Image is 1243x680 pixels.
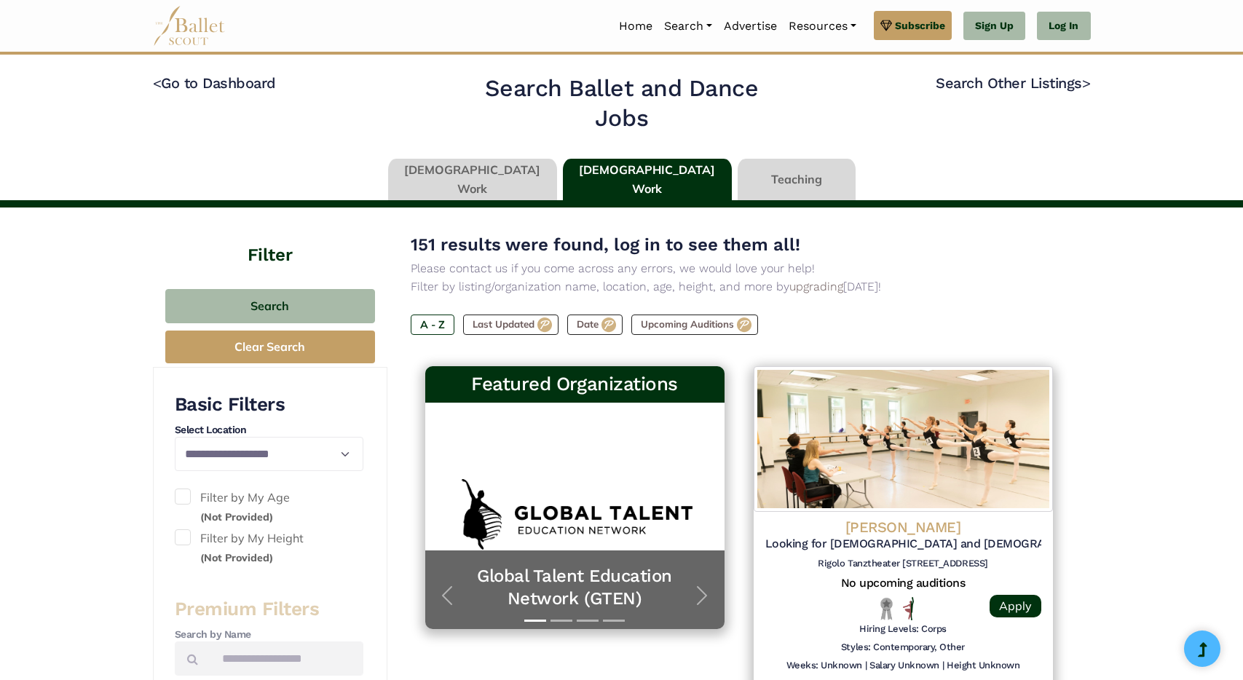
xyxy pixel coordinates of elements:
[841,641,965,654] h6: Styles: Contemporary, Other
[947,660,1019,672] h6: Height Unknown
[210,641,363,676] input: Search by names...
[903,597,914,620] img: All
[411,234,800,255] span: 151 results were found, log in to see them all!
[895,17,945,33] span: Subscribe
[463,315,559,335] label: Last Updated
[411,277,1068,296] p: Filter by listing/organization name, location, age, height, and more by [DATE]!
[411,259,1068,278] p: Please contact us if you come across any errors, we would love your help!
[560,159,735,201] li: [DEMOGRAPHIC_DATA] Work
[165,289,375,323] button: Search
[865,660,867,672] h6: |
[457,74,786,134] h2: Search Ballet and Dance Jobs
[613,11,658,41] a: Home
[153,207,387,267] h4: Filter
[603,612,625,629] button: Slide 4
[765,537,1041,552] h5: Looking for [DEMOGRAPHIC_DATA] and [DEMOGRAPHIC_DATA] Contemporary Dancers ([DATE] Tour)
[783,11,862,41] a: Resources
[1082,74,1091,92] code: >
[175,628,363,642] h4: Search by Name
[200,510,273,523] small: (Not Provided)
[859,623,946,636] h6: Hiring Levels: Corps
[765,518,1041,537] h4: [PERSON_NAME]
[990,595,1041,617] a: Apply
[765,558,1041,570] h6: Rigolo Tanztheater [STREET_ADDRESS]
[1037,12,1090,41] a: Log In
[153,74,276,92] a: <Go to Dashboard
[175,597,363,622] h3: Premium Filters
[942,660,944,672] h6: |
[567,315,623,335] label: Date
[869,660,939,672] h6: Salary Unknown
[437,372,713,397] h3: Featured Organizations
[874,11,952,40] a: Subscribe
[175,423,363,438] h4: Select Location
[153,74,162,92] code: <
[765,576,1041,591] h5: No upcoming auditions
[440,565,710,610] a: Global Talent Education Network (GTEN)
[524,612,546,629] button: Slide 1
[165,331,375,363] button: Clear Search
[658,11,718,41] a: Search
[577,612,599,629] button: Slide 3
[718,11,783,41] a: Advertise
[411,315,454,335] label: A - Z
[200,551,273,564] small: (Not Provided)
[877,597,896,620] img: Local
[175,529,363,566] label: Filter by My Height
[880,17,892,33] img: gem.svg
[754,366,1053,512] img: Logo
[936,74,1090,92] a: Search Other Listings>
[551,612,572,629] button: Slide 2
[631,315,758,335] label: Upcoming Auditions
[963,12,1025,41] a: Sign Up
[175,489,363,526] label: Filter by My Age
[735,159,859,201] li: Teaching
[789,280,843,293] a: upgrading
[385,159,560,201] li: [DEMOGRAPHIC_DATA] Work
[786,660,862,672] h6: Weeks: Unknown
[175,392,363,417] h3: Basic Filters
